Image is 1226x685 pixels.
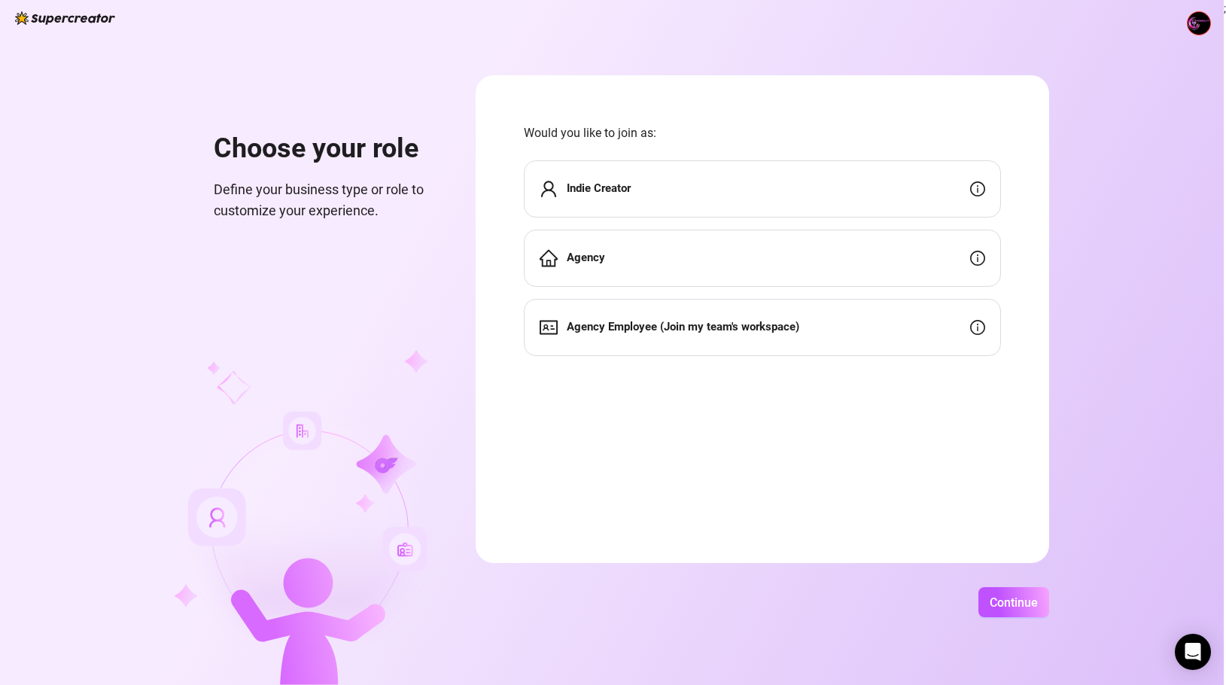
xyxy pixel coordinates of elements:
span: home [540,249,558,267]
h1: Choose your role [214,132,440,166]
div: Open Intercom Messenger [1175,634,1211,670]
span: Define your business type or role to customize your experience. [214,179,440,222]
span: info-circle [970,320,985,335]
span: Would you like to join as: [524,123,1001,142]
span: info-circle [970,181,985,196]
strong: Agency Employee (Join my team's workspace) [567,320,799,333]
span: info-circle [970,251,985,266]
img: ACg8ocLQh-vKJXuRc_nMCXB7CDbmuA8scF0pA8t0sQ06HQNsBETFLQ8=s96-c [1188,12,1210,35]
span: Continue [990,595,1038,610]
strong: Agency [567,251,605,264]
img: logo [15,11,115,25]
button: Continue [978,587,1049,617]
span: idcard [540,318,558,336]
strong: Indie Creator [567,181,631,195]
span: user [540,180,558,198]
